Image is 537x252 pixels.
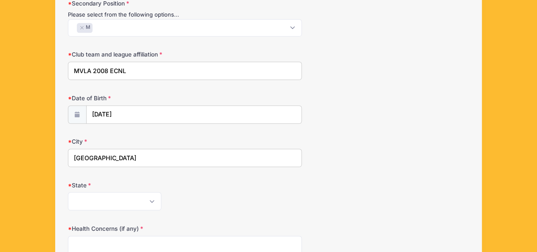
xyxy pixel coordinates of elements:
li: M [77,23,93,33]
input: mm/dd/yyyy [86,105,302,124]
label: City [68,137,202,146]
div: Please select from the following options... [68,11,302,19]
textarea: Search [73,23,77,31]
label: Date of Birth [68,94,202,102]
label: Health Concerns (if any) [68,224,202,233]
label: Club team and league affiliation [68,50,202,59]
button: Remove item [79,26,84,29]
span: M [86,24,90,31]
label: State [68,181,202,190]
